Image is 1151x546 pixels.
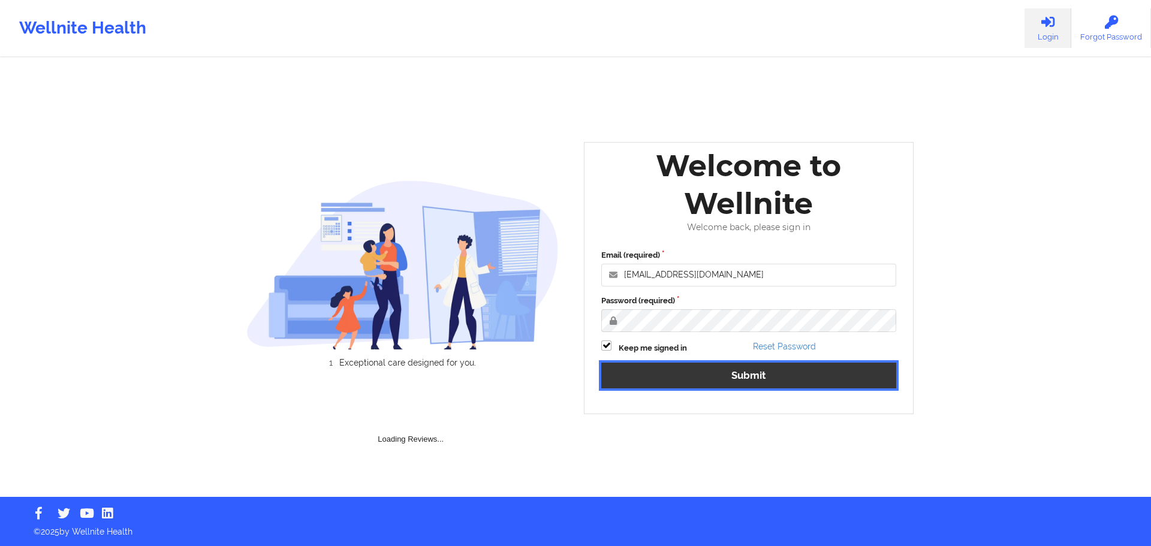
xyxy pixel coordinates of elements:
img: wellnite-auth-hero_200.c722682e.png [246,180,559,349]
li: Exceptional care designed for you. [257,358,559,367]
a: Reset Password [753,342,816,351]
a: Forgot Password [1071,8,1151,48]
p: © 2025 by Wellnite Health [25,517,1126,538]
label: Email (required) [601,249,896,261]
div: Loading Reviews... [246,388,576,445]
label: Password (required) [601,295,896,307]
input: Email address [601,264,896,286]
button: Submit [601,363,896,388]
a: Login [1025,8,1071,48]
div: Welcome to Wellnite [593,147,905,222]
label: Keep me signed in [619,342,687,354]
div: Welcome back, please sign in [593,222,905,233]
